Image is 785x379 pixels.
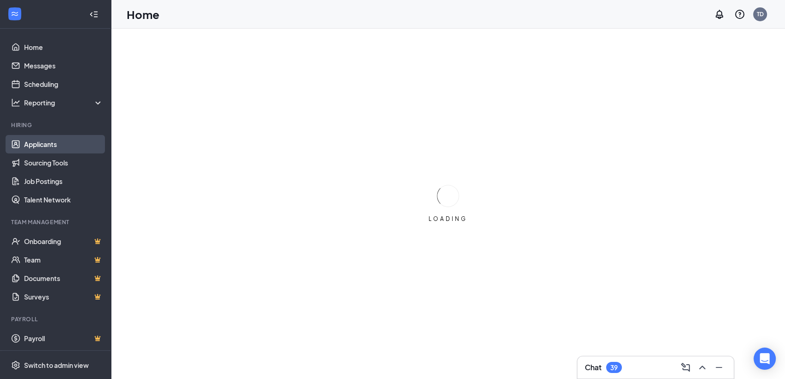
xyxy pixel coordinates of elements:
[24,361,89,370] div: Switch to admin view
[11,361,20,370] svg: Settings
[24,56,103,75] a: Messages
[713,362,724,373] svg: Minimize
[10,9,19,18] svg: WorkstreamLogo
[11,218,101,226] div: Team Management
[734,9,745,20] svg: QuestionInfo
[714,9,725,20] svg: Notifications
[754,348,776,370] div: Open Intercom Messenger
[24,269,103,287] a: DocumentsCrown
[24,232,103,251] a: OnboardingCrown
[24,153,103,172] a: Sourcing Tools
[757,10,764,18] div: TD
[11,98,20,107] svg: Analysis
[24,251,103,269] a: TeamCrown
[24,287,103,306] a: SurveysCrown
[24,135,103,153] a: Applicants
[24,38,103,56] a: Home
[425,215,471,223] div: LOADING
[585,362,601,373] h3: Chat
[24,190,103,209] a: Talent Network
[89,10,98,19] svg: Collapse
[697,362,708,373] svg: ChevronUp
[711,360,726,375] button: Minimize
[24,172,103,190] a: Job Postings
[680,362,691,373] svg: ComposeMessage
[24,75,103,93] a: Scheduling
[678,360,693,375] button: ComposeMessage
[695,360,710,375] button: ChevronUp
[11,315,101,323] div: Payroll
[127,6,159,22] h1: Home
[610,364,618,372] div: 39
[24,98,104,107] div: Reporting
[11,121,101,129] div: Hiring
[24,329,103,348] a: PayrollCrown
